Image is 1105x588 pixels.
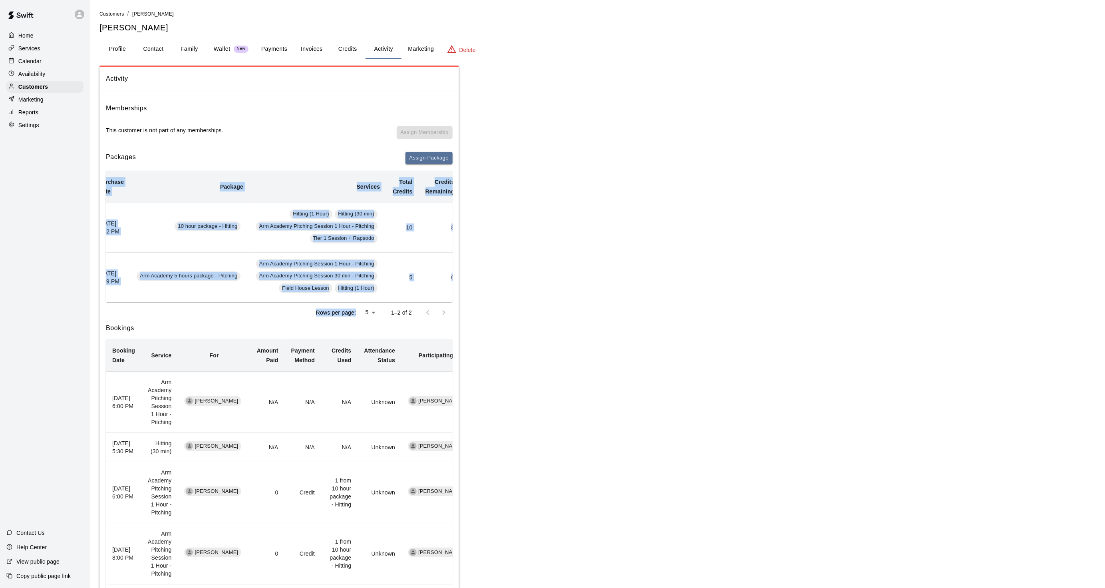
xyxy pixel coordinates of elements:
div: basic tabs example [99,40,1095,59]
div: Justin Lau [186,397,193,405]
a: Marketing [6,94,83,106]
td: Unknown [358,372,401,433]
span: 10 hour package - Hitting [175,223,240,230]
button: Contact [135,40,171,59]
td: 1 from 10 hour package - Hitting [321,523,358,584]
div: [PERSON_NAME] [408,486,465,496]
button: Invoices [294,40,330,59]
span: Hitting (1 Hour) [290,210,332,218]
td: Hitting (30 min) [141,433,178,462]
span: Field House Lesson [279,285,332,292]
b: Credits Remaining [425,179,455,195]
div: Justin Lau [186,549,193,556]
p: 1–2 of 2 [391,309,412,317]
button: Profile [99,40,135,59]
li: / [127,10,129,18]
p: Home [18,32,34,40]
a: Availability [6,68,83,80]
p: Wallet [214,45,231,53]
p: Reports [18,108,38,116]
td: N/A [321,372,358,433]
a: Home [6,30,83,42]
td: 8 [419,203,461,253]
td: 0 [419,253,461,302]
a: 10 hour package - Hitting [175,224,243,230]
td: Arm Academy Pitching Session 1 Hour - Pitching [141,523,178,584]
b: Service [151,352,172,359]
a: Customers [99,10,124,17]
p: Settings [18,121,39,129]
td: Credit [285,462,321,523]
b: Booking Date [112,347,135,363]
td: 10 [386,203,419,253]
p: Rows per page: [316,309,356,317]
span: [PERSON_NAME] [415,549,465,556]
button: Family [171,40,207,59]
nav: breadcrumb [99,10,1095,18]
p: Customers [18,83,48,91]
h6: Packages [106,152,136,164]
button: Activity [366,40,401,59]
td: Unknown [358,462,401,523]
a: Calendar [6,55,83,67]
b: Total Credits [393,179,412,195]
td: Arm Academy Pitching Session 1 Hour - Pitching [141,462,178,523]
button: Marketing [401,40,440,59]
div: [PERSON_NAME] [408,441,465,451]
h6: Bookings [106,323,453,333]
span: Customers [99,11,124,17]
p: Marketing [18,96,44,104]
td: N/A [250,433,285,462]
span: You don't have any memberships [397,126,453,146]
p: This customer is not part of any memberships. [106,126,223,134]
div: 5 [359,307,378,318]
th: [DATE] 6:00 PM [106,372,141,433]
a: Arm Academy 5 hours package - Pitching [137,273,243,280]
a: Settings [6,119,83,131]
div: Justin Lau [186,442,193,450]
b: Attendance Status [364,347,395,363]
a: Customers [6,81,83,93]
span: Hitting (30 min) [335,210,378,218]
span: Activity [106,74,453,84]
p: Availability [18,70,46,78]
td: Unknown [358,523,401,584]
span: Arm Academy 5 hours package - Pitching [137,272,240,280]
span: [PERSON_NAME] [132,11,174,17]
td: N/A [285,433,321,462]
span: [PERSON_NAME] [191,549,241,556]
b: Package [220,183,243,190]
div: [PERSON_NAME] [408,548,465,557]
span: [PERSON_NAME] [191,442,241,450]
span: Arm Academy Pitching Session 30 min - Pitching [256,272,378,280]
a: Reports [6,106,83,118]
button: Payments [255,40,294,59]
p: Contact Us [16,529,45,537]
b: Participating Staff [419,352,468,359]
td: Unknown [358,433,401,462]
button: Credits [330,40,366,59]
td: 0 [250,523,285,584]
span: Arm Academy Pitching Session 1 Hour - Pitching [256,223,378,230]
a: Services [6,42,83,54]
span: [PERSON_NAME] [415,397,465,405]
td: 1 from 10 hour package - Hitting [321,462,358,523]
h6: Memberships [106,103,147,114]
td: 5 [386,253,419,302]
span: Arm Academy Pitching Session 1 Hour - Pitching [256,260,378,268]
p: Services [18,44,40,52]
div: Tyler Levine [409,549,417,556]
span: New [234,46,248,52]
span: Tier 1 Session + Rapsodo [310,235,378,242]
p: Help Center [16,543,47,551]
h5: [PERSON_NAME] [99,22,1095,33]
div: [PERSON_NAME] [408,396,465,406]
div: Tyler Levine [409,488,417,495]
